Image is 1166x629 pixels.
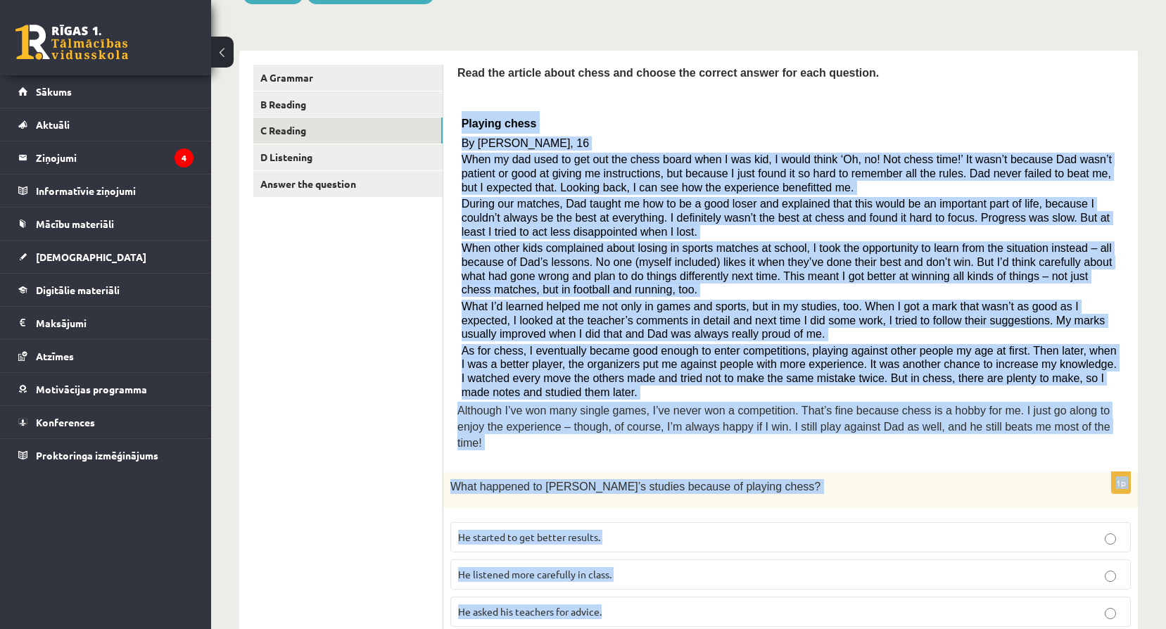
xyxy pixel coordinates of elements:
[175,148,194,167] i: 4
[36,217,114,230] span: Mācību materiāli
[18,174,194,207] a: Informatīvie ziņojumi
[18,274,194,306] a: Digitālie materiāli
[18,340,194,372] a: Atzīmes
[36,416,95,428] span: Konferences
[36,250,146,263] span: [DEMOGRAPHIC_DATA]
[1111,471,1131,494] p: 1p
[462,198,1110,237] span: During our matches, Dad taught me how to be a good loser and explained that this would be an impo...
[36,141,194,174] legend: Ziņojumi
[458,568,611,580] span: He listened more carefully in class.
[18,406,194,438] a: Konferences
[1105,571,1116,582] input: He listened more carefully in class.
[15,25,128,60] a: Rīgas 1. Tālmācības vidusskola
[18,307,194,339] a: Maksājumi
[36,449,158,462] span: Proktoringa izmēģinājums
[462,137,589,149] span: By [PERSON_NAME], 16
[253,65,443,91] a: A Grammar
[462,345,1117,398] span: As for chess, I eventually became good enough to enter competitions, playing against other people...
[18,75,194,108] a: Sākums
[458,530,600,543] span: He started to get better results.
[18,141,194,174] a: Ziņojumi4
[253,171,443,197] a: Answer the question
[462,117,537,129] span: Playing chess
[450,481,820,493] span: What happened to [PERSON_NAME]’s studies because of playing chess?
[36,174,194,207] legend: Informatīvie ziņojumi
[18,439,194,471] a: Proktoringa izmēģinājums
[253,117,443,144] a: C Reading
[462,300,1105,340] span: What I’d learned helped me not only in games and sports, but in my studies, too. When I got a mar...
[36,118,70,131] span: Aktuāli
[18,108,194,141] a: Aktuāli
[1105,608,1116,619] input: He asked his teachers for advice.
[457,67,879,79] span: Read the article about chess and choose the correct answer for each question.
[253,91,443,117] a: B Reading
[1105,533,1116,545] input: He started to get better results.
[457,405,1110,448] span: Although I’ve won many single games, I’ve never won a competition. That’s fine because chess is a...
[462,242,1113,296] span: When other kids complained about losing in sports matches at school, I took the opportunity to le...
[36,383,147,395] span: Motivācijas programma
[18,241,194,273] a: [DEMOGRAPHIC_DATA]
[18,373,194,405] a: Motivācijas programma
[36,350,74,362] span: Atzīmes
[462,153,1112,193] span: When my dad used to get out the chess board when I was kid, I would think ‘Oh, no! Not chess time...
[36,85,72,98] span: Sākums
[253,144,443,170] a: D Listening
[36,284,120,296] span: Digitālie materiāli
[458,605,602,618] span: He asked his teachers for advice.
[36,307,194,339] legend: Maksājumi
[18,208,194,240] a: Mācību materiāli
